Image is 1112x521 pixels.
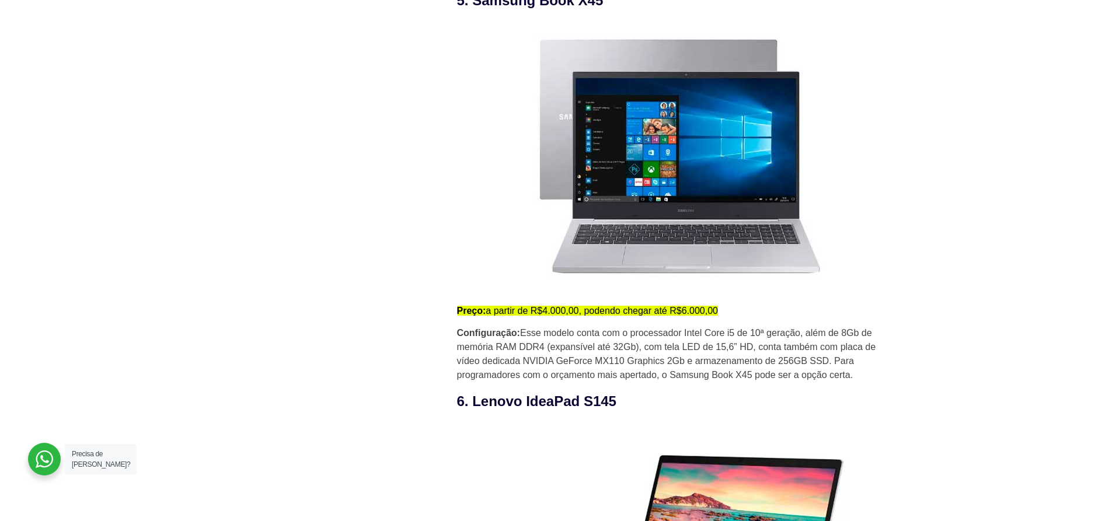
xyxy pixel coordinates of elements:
[902,372,1112,521] iframe: Chat Widget
[902,372,1112,521] div: Widget de chat
[457,306,486,316] strong: Preço:
[457,326,901,382] p: Esse modelo conta com o processador Intel Core i5 de 10ª geração, além de 8Gb de memória RAM DDR4...
[457,328,520,338] strong: Configuração:
[457,306,718,316] mark: a partir de R$4.000,00, podendo chegar até R$6.000,00
[457,391,901,412] h3: 6. Lenovo IdeaPad S145
[72,450,130,468] span: Precisa de [PERSON_NAME]?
